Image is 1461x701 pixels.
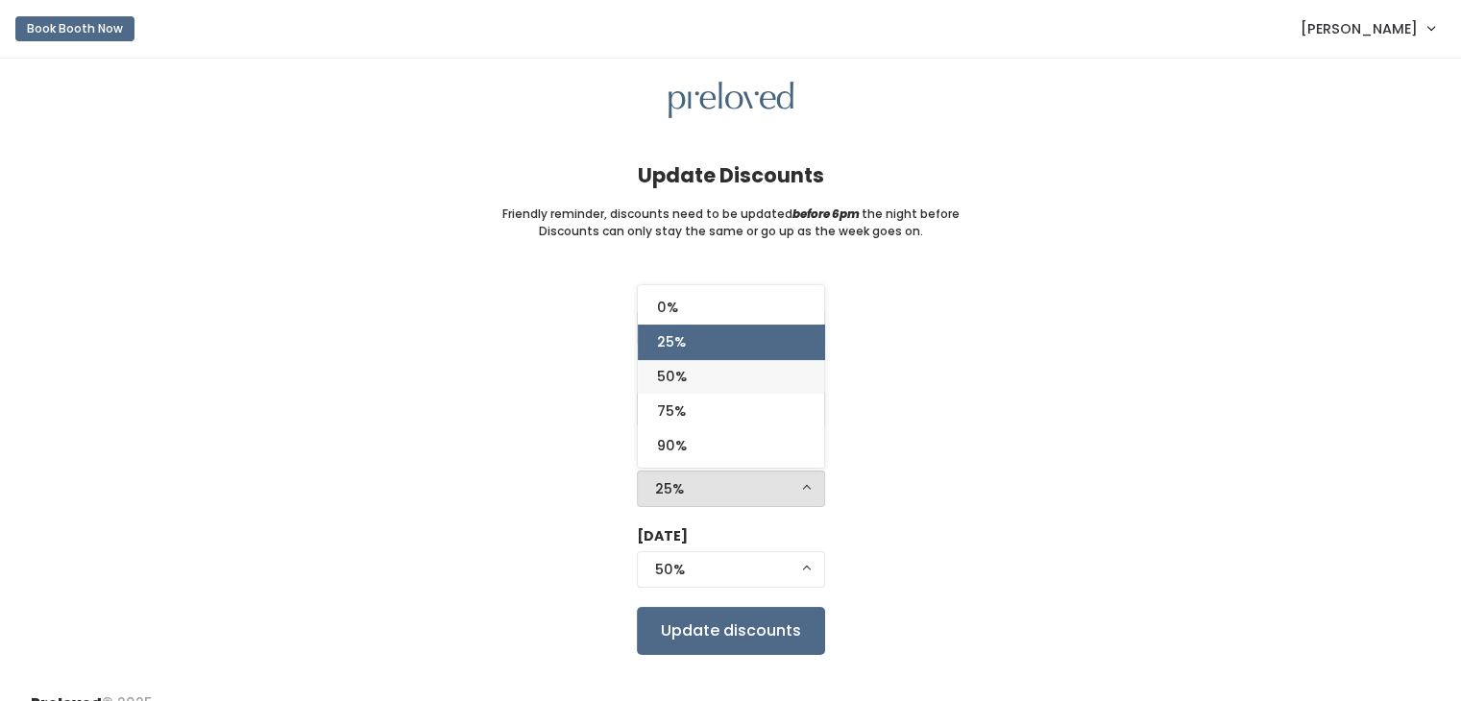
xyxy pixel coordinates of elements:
[792,205,860,222] i: before 6pm
[655,559,807,580] div: 50%
[655,478,807,499] div: 25%
[15,16,134,41] button: Book Booth Now
[1301,18,1418,39] span: [PERSON_NAME]
[657,366,687,387] span: 50%
[1281,8,1453,49] a: [PERSON_NAME]
[15,8,134,50] a: Book Booth Now
[637,551,825,588] button: 50%
[657,400,686,422] span: 75%
[669,82,793,119] img: preloved logo
[637,607,825,655] input: Update discounts
[637,526,688,546] label: [DATE]
[657,331,686,352] span: 25%
[502,205,960,223] small: Friendly reminder, discounts need to be updated the night before
[637,471,825,507] button: 25%
[539,223,923,240] small: Discounts can only stay the same or go up as the week goes on.
[638,164,824,186] h4: Update Discounts
[657,297,678,318] span: 0%
[657,435,687,456] span: 90%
